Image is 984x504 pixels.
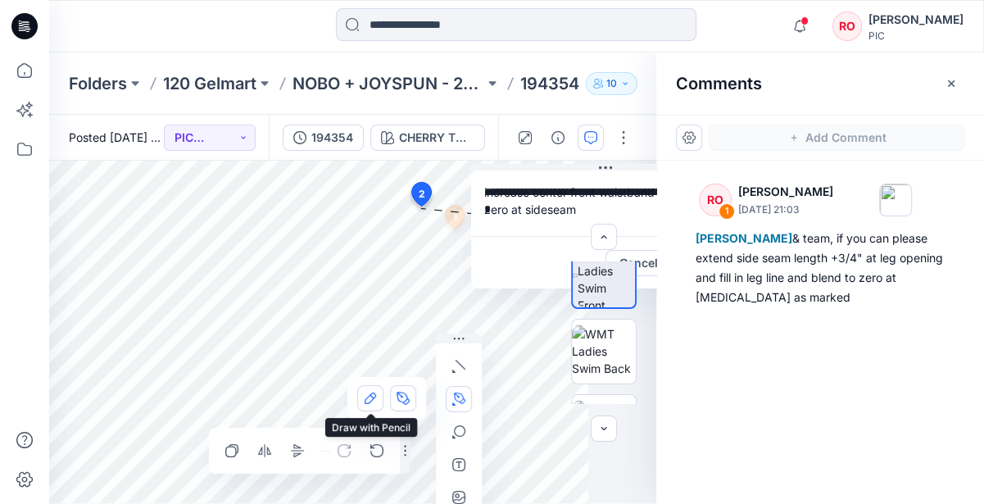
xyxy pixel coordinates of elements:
p: [PERSON_NAME] [738,182,833,202]
a: Folders [69,72,127,95]
p: 10 [606,75,617,93]
img: WMT Ladies Swim Left [572,401,636,452]
img: WMT Ladies Swim Front [578,245,635,307]
span: [PERSON_NAME] [696,231,792,245]
div: PIC [868,30,964,42]
a: 120 Gelmart [163,72,256,95]
div: [PERSON_NAME] [868,10,964,30]
button: 10 [586,72,637,95]
button: Cancel [605,250,672,276]
span: 2 [419,187,425,202]
div: RO [699,184,732,216]
div: & team, if you can please extend side seam length +3/4" at leg opening and fill in leg line and b... [696,229,945,307]
div: CHERRY TOMATO [399,129,474,147]
div: 1 [719,203,735,220]
a: NOBO + JOYSPUN - 20250912_120_GC [292,72,484,95]
button: Add Comment [709,125,964,151]
div: 194354 [311,129,353,147]
h2: Comments [676,74,762,93]
button: Details [545,125,571,151]
p: 194354 [520,72,579,95]
img: WMT Ladies Swim Back [572,325,636,377]
button: 194354 [283,125,364,151]
span: Posted [DATE] 11:12 by [69,129,164,146]
p: [DATE] 21:03 [738,202,833,218]
div: RO [832,11,862,41]
button: CHERRY TOMATO [370,125,485,151]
